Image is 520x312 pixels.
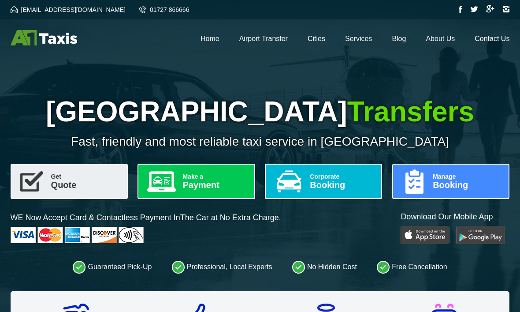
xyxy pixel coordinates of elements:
[310,173,374,180] span: Corporate
[292,260,357,274] li: No Hidden Cost
[392,35,406,42] a: Blog
[51,173,120,180] span: Get
[137,164,255,199] a: Make aPayment
[502,6,509,13] img: Instagram
[11,30,77,45] img: A1 Taxis St Albans LTD
[239,35,288,42] a: Airport Transfer
[392,164,509,199] a: ManageBooking
[459,6,462,13] img: Facebook
[433,173,501,180] span: Manage
[475,35,509,42] a: Contact Us
[11,6,126,13] a: [EMAIL_ADDRESS][DOMAIN_NAME]
[347,96,474,128] span: Transfers
[201,35,219,42] a: Home
[345,35,372,42] a: Services
[73,260,152,274] li: Guaranteed Pick-Up
[377,260,447,274] li: Free Cancellation
[11,212,281,223] p: WE Now Accept Card & Contactless Payment In
[11,95,510,128] h1: [GEOGRAPHIC_DATA]
[11,164,128,199] a: GetQuote
[11,135,510,149] p: Fast, friendly and most reliable taxi service in [GEOGRAPHIC_DATA]
[426,35,455,42] a: About Us
[401,211,509,222] p: Download Our Mobile App
[139,6,189,13] a: 01727 866666
[401,226,449,244] img: Play Store
[486,5,494,13] img: Google Plus
[456,226,505,244] img: Google Play
[172,260,272,274] li: Professional, Local Experts
[265,164,382,199] a: CorporateBooking
[180,213,281,222] span: The Car at No Extra Charge.
[470,6,478,12] img: Twitter
[11,227,144,243] img: Cards
[308,35,325,42] a: Cities
[182,173,247,180] span: Make a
